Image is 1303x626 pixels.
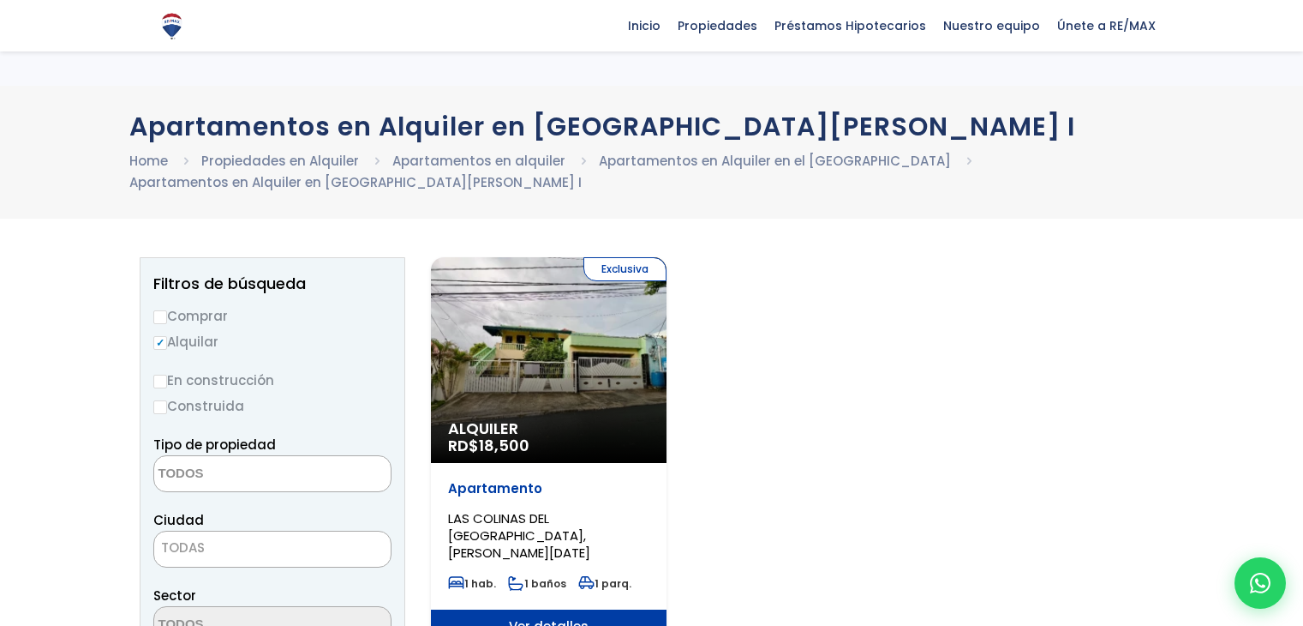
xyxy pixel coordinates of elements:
span: Exclusiva [583,257,666,281]
textarea: Search [154,456,320,493]
span: Ciudad [153,511,204,529]
input: En construcción [153,375,167,388]
span: Propiedades [669,13,766,39]
label: Construida [153,395,391,417]
span: TODAS [153,531,391,568]
input: Construida [153,400,167,414]
h2: Filtros de búsqueda [153,275,391,292]
span: Sector [153,587,196,605]
p: Apartamento [448,480,649,497]
a: Apartamentos en alquiler [392,152,565,170]
span: 1 hab. [448,576,496,591]
span: Nuestro equipo [935,13,1049,39]
span: Alquiler [448,420,649,437]
label: En construcción [153,370,391,391]
li: Apartamentos en Alquiler en [GEOGRAPHIC_DATA][PERSON_NAME] I [129,172,582,193]
span: LAS COLINAS DEL [GEOGRAPHIC_DATA], [PERSON_NAME][DATE] [448,509,590,562]
label: Alquilar [153,331,391,352]
span: 1 baños [508,576,566,591]
span: Préstamos Hipotecarios [766,13,935,39]
span: TODAS [154,536,391,560]
a: Apartamentos en Alquiler en el [GEOGRAPHIC_DATA] [599,152,951,170]
span: 1 parq. [578,576,631,591]
span: Tipo de propiedad [153,436,276,454]
img: Logo de REMAX [157,11,187,41]
a: Home [129,152,168,170]
span: TODAS [161,539,205,557]
input: Alquilar [153,336,167,350]
span: RD$ [448,435,529,456]
input: Comprar [153,310,167,324]
h1: Apartamentos en Alquiler en [GEOGRAPHIC_DATA][PERSON_NAME] I [129,111,1174,141]
span: Únete a RE/MAX [1049,13,1164,39]
span: 18,500 [479,435,529,456]
label: Comprar [153,305,391,327]
a: Propiedades en Alquiler [201,152,359,170]
span: Inicio [619,13,669,39]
